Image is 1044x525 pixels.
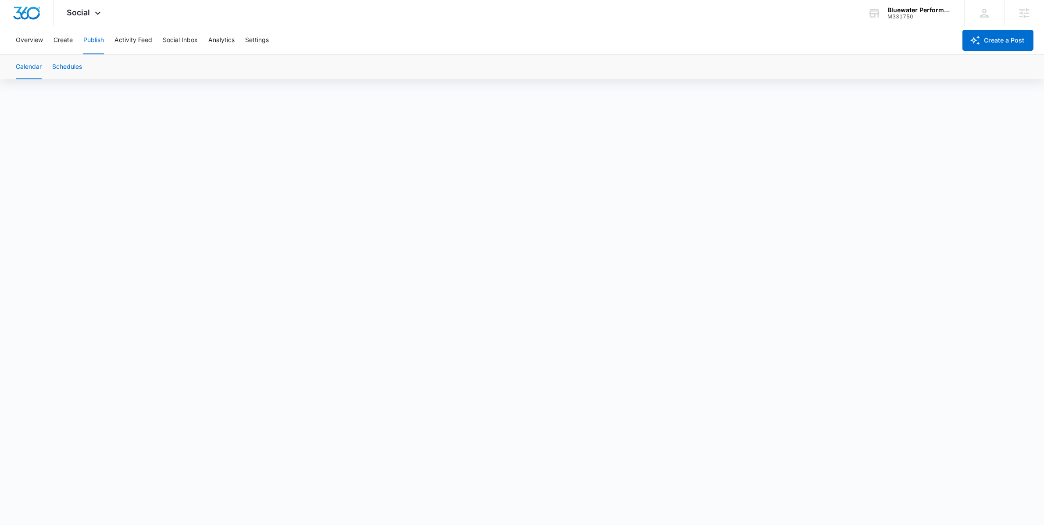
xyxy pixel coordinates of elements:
div: account name [887,7,951,14]
button: Create [53,26,73,54]
button: Create a Post [962,30,1033,51]
button: Settings [245,26,269,54]
div: account id [887,14,951,20]
span: Social [67,8,90,17]
button: Activity Feed [114,26,152,54]
button: Social Inbox [163,26,198,54]
button: Publish [83,26,104,54]
button: Calendar [16,55,42,79]
button: Analytics [208,26,235,54]
button: Overview [16,26,43,54]
button: Schedules [52,55,82,79]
